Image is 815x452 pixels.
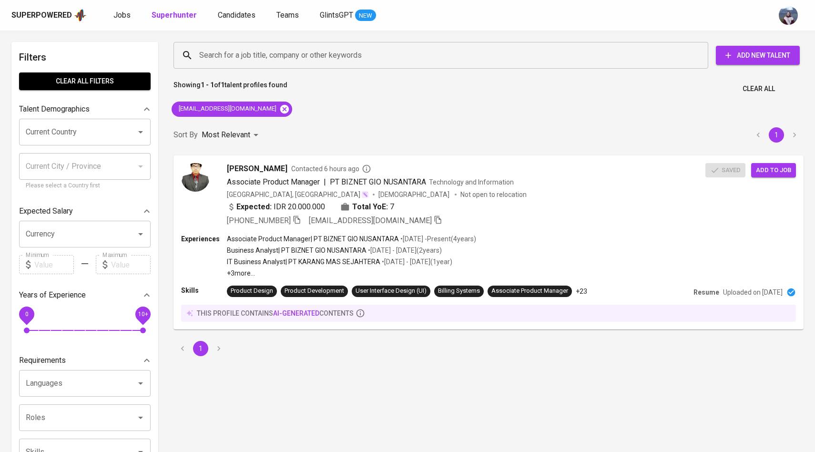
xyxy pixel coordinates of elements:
button: Open [134,411,147,424]
img: magic_wand.svg [361,191,369,198]
div: IDR 20.000.000 [227,201,325,213]
p: IT Business Analyst | PT KARANG MAS SEJAHTERA [227,257,380,267]
span: 10+ [138,311,148,318]
input: Value [111,255,151,274]
img: christine.raharja@glints.com [779,6,798,25]
a: Candidates [218,10,257,21]
p: Most Relevant [202,129,250,141]
div: Talent Demographics [19,100,151,119]
span: [PERSON_NAME] [227,163,287,175]
span: Contacted 6 hours ago [291,164,371,174]
a: Jobs [113,10,132,21]
button: Open [134,125,147,139]
a: GlintsGPT NEW [320,10,376,21]
span: Clear All [743,83,775,95]
p: +3 more ... [227,268,476,278]
h6: Filters [19,50,151,65]
span: NEW [355,11,376,21]
span: Clear All filters [27,75,143,87]
p: Business Analyst | PT BIZNET GIO NUSANTARA [227,246,367,255]
button: Add to job [751,163,796,178]
p: • [DATE] - [DATE] ( 1 year ) [380,257,452,267]
p: Resume [693,288,719,297]
p: Requirements [19,355,66,366]
span: Technology and Information [429,178,514,186]
b: 1 - 1 [201,81,214,89]
div: Years of Experience [19,286,151,305]
button: Clear All [739,80,779,98]
p: Skills [181,286,227,295]
button: Open [134,377,147,390]
div: Most Relevant [202,126,262,144]
p: Talent Demographics [19,103,90,115]
span: Add New Talent [723,50,792,62]
button: Open [134,227,147,241]
svg: By Batam recruiter [362,164,371,174]
div: Product Design [231,287,273,296]
p: Years of Experience [19,289,86,301]
button: page 1 [193,341,208,356]
p: Expected Salary [19,205,73,217]
div: Requirements [19,351,151,370]
span: Add to job [756,165,791,176]
div: Superpowered [11,10,72,21]
div: [GEOGRAPHIC_DATA], [GEOGRAPHIC_DATA] [227,190,369,199]
p: Please select a Country first [26,181,144,191]
span: [PHONE_NUMBER] [227,216,291,225]
a: Superhunter [152,10,199,21]
span: | [324,176,326,188]
input: Value [34,255,74,274]
span: Jobs [113,10,131,20]
div: Expected Salary [19,202,151,221]
b: Expected: [236,201,272,213]
span: 0 [25,311,28,318]
div: [EMAIL_ADDRESS][DOMAIN_NAME] [172,102,292,117]
button: page 1 [769,127,784,143]
p: Uploaded on [DATE] [723,288,783,297]
div: Product Development [285,287,344,296]
a: [PERSON_NAME]Contacted 6 hours agoAssociate Product Manager|PT BIZNET GIO NUSANTARATechnology and... [173,155,804,329]
a: Superpoweredapp logo [11,8,87,22]
div: Associate Product Manager [491,287,568,296]
p: +23 [576,287,587,296]
div: User Interface Design (UI) [356,287,427,296]
img: app logo [74,8,87,22]
span: [DEMOGRAPHIC_DATA] [378,190,451,199]
p: this profile contains contents [197,308,354,318]
span: [EMAIL_ADDRESS][DOMAIN_NAME] [172,104,282,113]
p: Experiences [181,234,227,244]
a: Teams [276,10,301,21]
span: 7 [390,201,394,213]
b: Superhunter [152,10,197,20]
nav: pagination navigation [749,127,804,143]
b: 1 [221,81,224,89]
p: Showing of talent profiles found [173,80,287,98]
span: AI-generated [273,309,319,317]
p: Not open to relocation [460,190,527,199]
button: Clear All filters [19,72,151,90]
p: • [DATE] - Present ( 4 years ) [399,234,476,244]
span: Candidates [218,10,255,20]
p: • [DATE] - [DATE] ( 2 years ) [367,246,442,255]
span: GlintsGPT [320,10,353,20]
p: Associate Product Manager | PT BIZNET GIO NUSANTARA [227,234,399,244]
div: Billing Systems [438,287,480,296]
span: PT BIZNET GIO NUSANTARA [330,177,426,186]
img: d8fcb449398731ff5421087ce300dc62.jpg [181,163,210,192]
span: [EMAIL_ADDRESS][DOMAIN_NAME] [309,216,432,225]
b: Total YoE: [352,201,388,213]
span: Associate Product Manager [227,177,320,186]
button: Add New Talent [716,46,800,65]
nav: pagination navigation [173,341,228,356]
span: Teams [276,10,299,20]
p: Sort By [173,129,198,141]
